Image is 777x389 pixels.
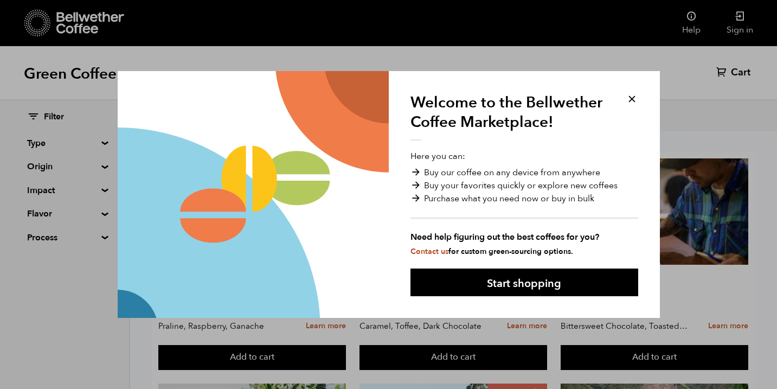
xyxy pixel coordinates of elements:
li: Buy your favorites quickly or explore new coffees [410,179,638,192]
p: Here you can: [410,150,638,257]
a: Contact us [410,246,448,257]
strong: Need help figuring out the best coffees for you? [410,231,638,244]
li: Buy our coffee on any device from anywhere [410,166,638,179]
h1: Welcome to the Bellwether Coffee Marketplace! [410,93,611,141]
li: Purchase what you need now or buy in bulk [410,192,638,205]
small: for custom green-sourcing options. [410,246,573,257]
button: Start shopping [410,269,638,296]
